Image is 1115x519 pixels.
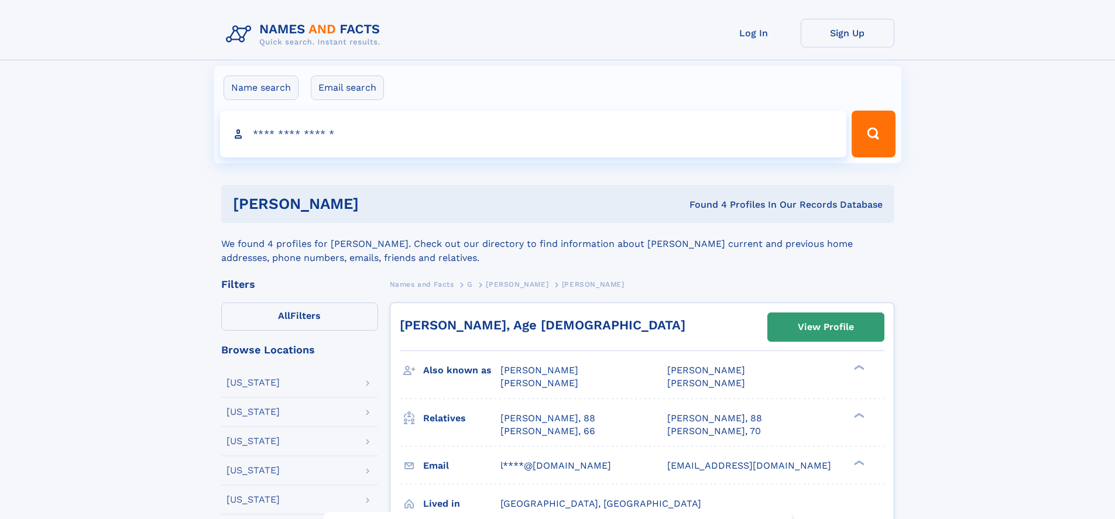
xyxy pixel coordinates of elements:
span: [PERSON_NAME] [667,365,745,376]
label: Email search [311,75,384,100]
span: [PERSON_NAME] [500,365,578,376]
div: Found 4 Profiles In Our Records Database [524,198,883,211]
input: search input [220,111,847,157]
div: ❯ [851,364,865,372]
div: Browse Locations [221,345,378,355]
span: [EMAIL_ADDRESS][DOMAIN_NAME] [667,460,831,471]
span: [PERSON_NAME] [486,280,548,288]
a: [PERSON_NAME], 70 [667,425,761,438]
a: G [467,277,473,291]
div: We found 4 profiles for [PERSON_NAME]. Check out our directory to find information about [PERSON_... [221,223,894,265]
span: [PERSON_NAME] [500,377,578,389]
h3: Email [423,456,500,476]
a: Log In [707,19,801,47]
label: Filters [221,303,378,331]
div: [US_STATE] [227,407,280,417]
div: Filters [221,279,378,290]
a: [PERSON_NAME], 88 [667,412,762,425]
a: [PERSON_NAME], 88 [500,412,595,425]
a: View Profile [768,313,884,341]
span: All [278,310,290,321]
a: [PERSON_NAME] [486,277,548,291]
h3: Relatives [423,408,500,428]
h3: Also known as [423,360,500,380]
img: Logo Names and Facts [221,19,390,50]
div: [US_STATE] [227,378,280,387]
a: [PERSON_NAME], 66 [500,425,595,438]
div: ❯ [851,459,865,466]
span: [PERSON_NAME] [562,280,625,288]
span: G [467,280,473,288]
a: Names and Facts [390,277,454,291]
a: [PERSON_NAME], Age [DEMOGRAPHIC_DATA] [400,318,685,332]
span: [PERSON_NAME] [667,377,745,389]
a: Sign Up [801,19,894,47]
h1: [PERSON_NAME] [233,197,524,211]
div: ❯ [851,411,865,419]
div: [US_STATE] [227,436,280,446]
div: [US_STATE] [227,466,280,475]
span: [GEOGRAPHIC_DATA], [GEOGRAPHIC_DATA] [500,498,701,509]
div: View Profile [798,314,854,341]
h3: Lived in [423,494,500,514]
button: Search Button [852,111,895,157]
div: [US_STATE] [227,495,280,504]
label: Name search [224,75,299,100]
